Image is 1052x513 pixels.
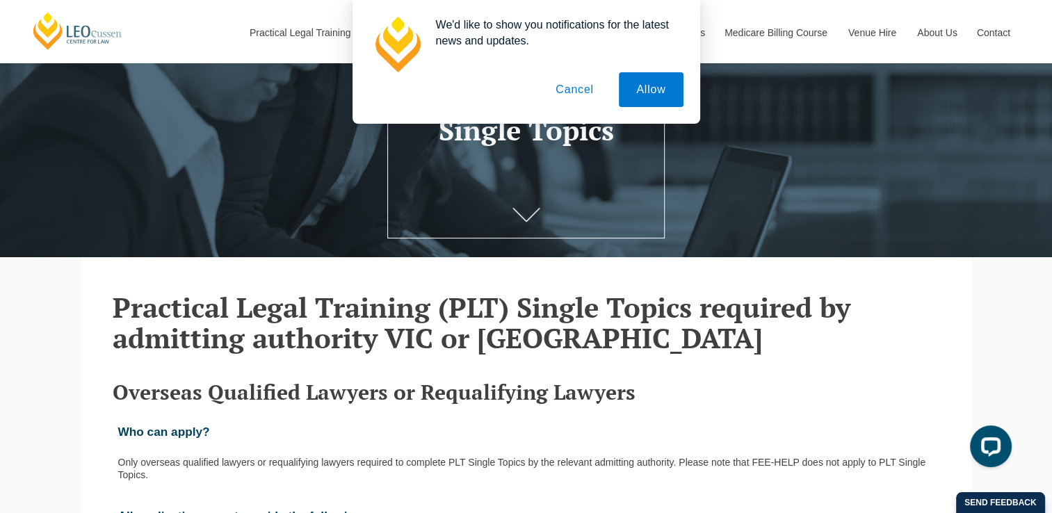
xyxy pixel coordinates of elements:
[369,17,425,72] img: notification icon
[118,456,934,481] p: Only overseas qualified lawyers or requalifying lawyers required to complete PLT Single Topics by...
[118,425,934,439] h2: Who can apply?
[619,72,683,107] button: Allow
[538,72,611,107] button: Cancel
[425,17,683,49] div: We'd like to show you notifications for the latest news and updates.
[959,420,1017,478] iframe: LiveChat chat widget
[113,292,940,353] h2: Practical Legal Training (PLT) Single Topics required by admitting authority VIC or [GEOGRAPHIC_D...
[113,381,940,404] h3: Overseas Qualified Lawyers or Requalifying Lawyers
[400,54,652,145] h1: Practical Legal Training (PLT) Single Topics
